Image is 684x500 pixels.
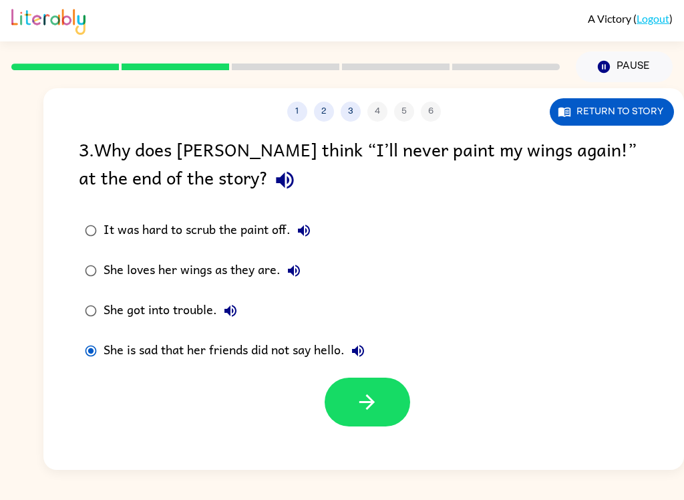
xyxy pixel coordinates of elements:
[314,102,334,122] button: 2
[104,257,307,284] div: She loves her wings as they are.
[104,338,371,364] div: She is sad that her friends did not say hello.
[104,297,244,324] div: She got into trouble.
[550,98,674,126] button: Return to story
[79,135,649,197] div: 3 . Why does [PERSON_NAME] think “I’ll never paint my wings again!” at the end of the story?
[287,102,307,122] button: 1
[217,297,244,324] button: She got into trouble.
[281,257,307,284] button: She loves her wings as they are.
[637,12,669,25] a: Logout
[588,12,673,25] div: ( )
[588,12,633,25] span: A Victory
[104,217,317,244] div: It was hard to scrub the paint off.
[11,5,85,35] img: Literably
[291,217,317,244] button: It was hard to scrub the paint off.
[345,338,371,364] button: She is sad that her friends did not say hello.
[576,51,673,82] button: Pause
[341,102,361,122] button: 3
